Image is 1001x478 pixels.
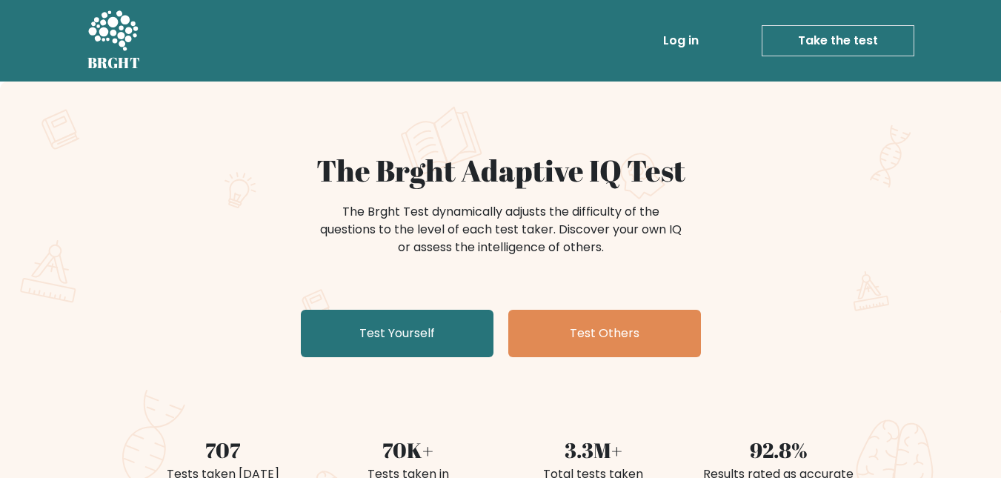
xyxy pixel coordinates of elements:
[316,203,686,256] div: The Brght Test dynamically adjusts the difficulty of the questions to the level of each test take...
[87,54,141,72] h5: BRGHT
[762,25,914,56] a: Take the test
[139,153,862,188] h1: The Brght Adaptive IQ Test
[695,434,862,465] div: 92.8%
[510,434,677,465] div: 3.3M+
[657,26,705,56] a: Log in
[87,6,141,76] a: BRGHT
[139,434,307,465] div: 707
[508,310,701,357] a: Test Others
[325,434,492,465] div: 70K+
[301,310,493,357] a: Test Yourself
